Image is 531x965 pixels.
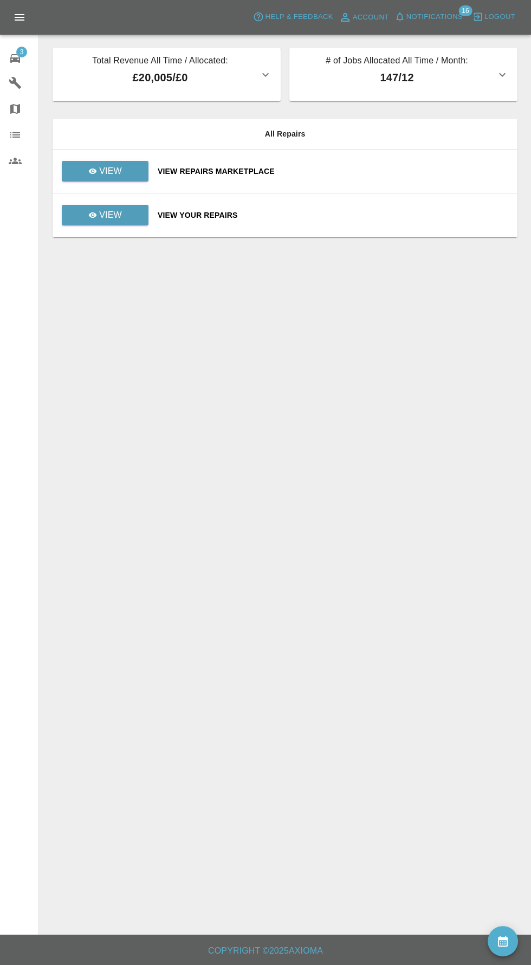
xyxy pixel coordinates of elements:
p: View [99,209,122,222]
p: View [99,165,122,178]
p: £20,005 / £0 [61,69,259,86]
span: Logout [484,11,515,23]
button: Help & Feedback [250,9,335,25]
button: Logout [470,9,518,25]
span: Help & Feedback [265,11,333,23]
button: availability [488,926,518,956]
button: # of Jobs Allocated All Time / Month:147/12 [289,48,517,101]
a: View [61,166,149,175]
a: Account [336,9,392,26]
button: Total Revenue All Time / Allocated:£20,005/£0 [53,48,281,101]
a: View [62,161,148,182]
h6: Copyright © 2025 Axioma [9,943,522,958]
p: Total Revenue All Time / Allocated: [61,54,259,69]
button: Notifications [392,9,465,25]
button: Open drawer [7,4,33,30]
span: Account [353,11,389,24]
p: 147 / 12 [298,69,496,86]
a: View [62,205,148,225]
a: View Repairs Marketplace [158,166,509,177]
a: View Your Repairs [158,210,509,221]
a: View [61,210,149,219]
span: Notifications [406,11,463,23]
th: All Repairs [53,119,517,150]
p: # of Jobs Allocated All Time / Month: [298,54,496,69]
span: 3 [16,47,27,57]
span: 16 [458,5,472,16]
